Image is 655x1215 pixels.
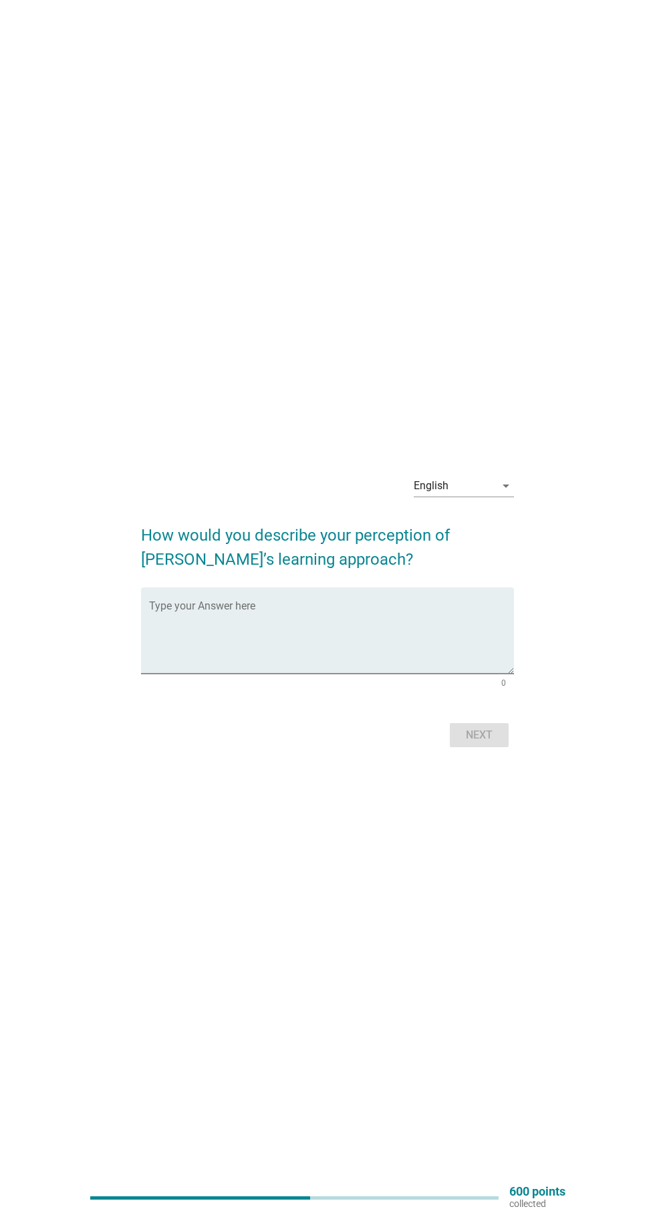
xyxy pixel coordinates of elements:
div: English [414,480,448,492]
textarea: Type your Answer here [149,603,513,674]
p: 600 points [509,1186,565,1198]
div: 0 [501,679,506,687]
i: arrow_drop_down [498,478,514,494]
h2: How would you describe your perception of [PERSON_NAME]’s learning approach? [141,510,513,571]
p: collected [509,1198,565,1210]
